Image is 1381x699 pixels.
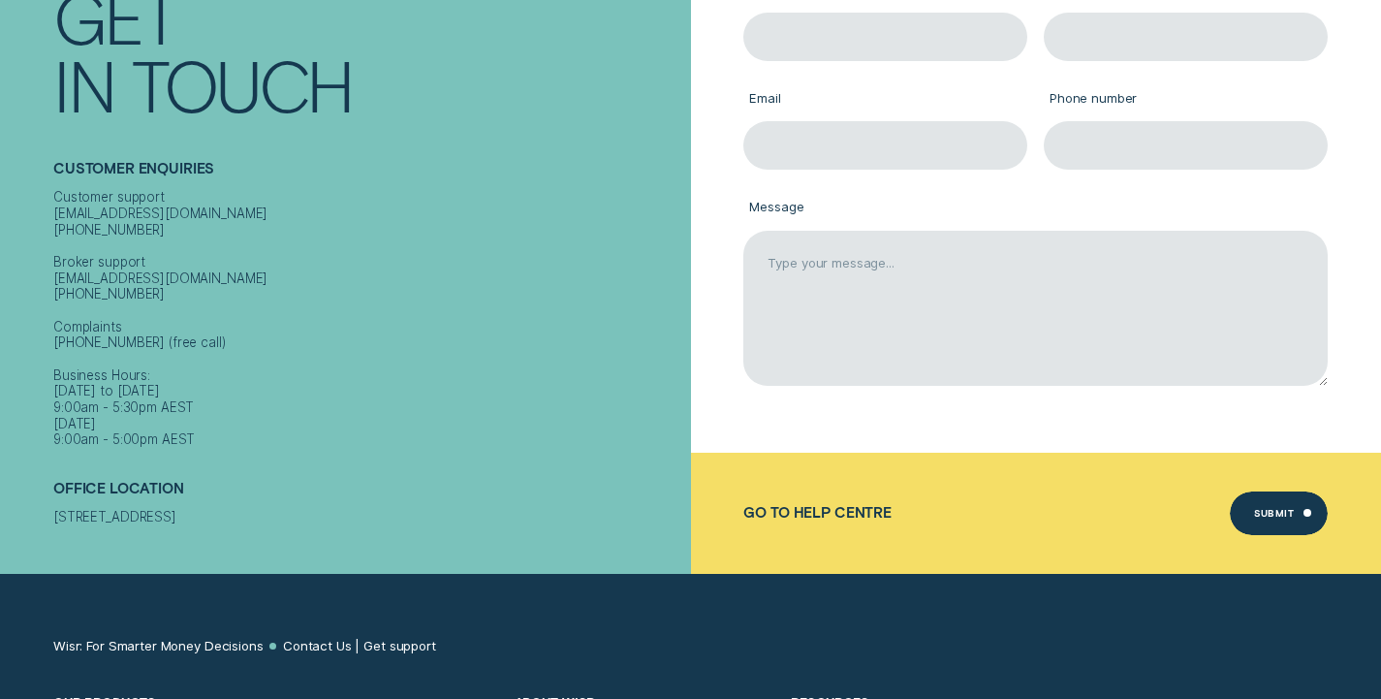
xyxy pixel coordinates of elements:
[132,49,353,117] div: Touch
[53,509,682,525] div: [STREET_ADDRESS]
[53,480,682,509] h2: Office Location
[1230,492,1328,535] button: Submit
[283,638,436,654] a: Contact Us | Get support
[743,504,891,521] a: Go to Help Centre
[53,160,682,189] h2: Customer Enquiries
[53,189,682,448] div: Customer support [EMAIL_ADDRESS][DOMAIN_NAME] [PHONE_NUMBER] Broker support [EMAIL_ADDRESS][DOMAI...
[53,49,114,117] div: In
[743,77,1027,121] label: Email
[1044,77,1328,121] label: Phone number
[53,638,264,654] a: Wisr: For Smarter Money Decisions
[743,186,1328,231] label: Message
